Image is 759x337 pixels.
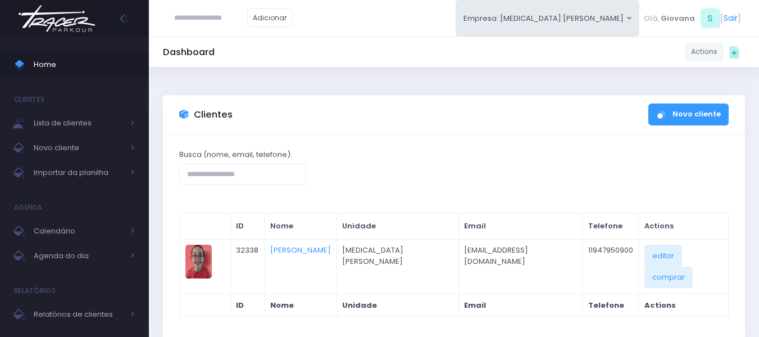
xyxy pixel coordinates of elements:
[644,13,659,24] span: Olá,
[644,267,693,288] a: comprar
[685,43,724,61] a: Actions
[194,109,233,120] h3: Clientes
[247,8,293,27] a: Adicionar
[582,239,639,294] td: 11947950900
[337,239,458,294] td: [MEDICAL_DATA] [PERSON_NAME]
[14,88,44,111] h4: Clientes
[639,294,728,316] th: Actions
[701,8,720,28] span: S
[179,149,292,160] label: Busca (nome, email, telefone):
[582,294,639,316] th: Telefone
[230,213,265,240] th: ID
[34,249,124,263] span: Agenda do dia
[644,245,682,266] a: editar
[458,294,582,316] th: Email
[265,213,337,240] th: Nome
[270,245,331,255] a: [PERSON_NAME]
[14,196,43,219] h4: Agenda
[163,47,215,58] h5: Dashboard
[661,13,695,24] span: Giovana
[458,239,582,294] td: [EMAIL_ADDRESS][DOMAIN_NAME]
[34,165,124,180] span: Importar da planilha
[34,141,124,155] span: Novo cliente
[639,6,745,31] div: [ ]
[34,224,124,239] span: Calendário
[639,213,728,240] th: Actions
[724,12,738,24] a: Sair
[337,294,458,316] th: Unidade
[265,294,337,316] th: Nome
[648,104,729,125] a: Novo cliente
[458,213,582,240] th: Email
[582,213,639,240] th: Telefone
[14,280,56,302] h4: Relatórios
[34,57,135,72] span: Home
[34,116,124,131] span: Lista de clientes
[34,307,124,322] span: Relatórios de clientes
[230,294,265,316] th: ID
[230,239,265,294] td: 32338
[337,213,458,240] th: Unidade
